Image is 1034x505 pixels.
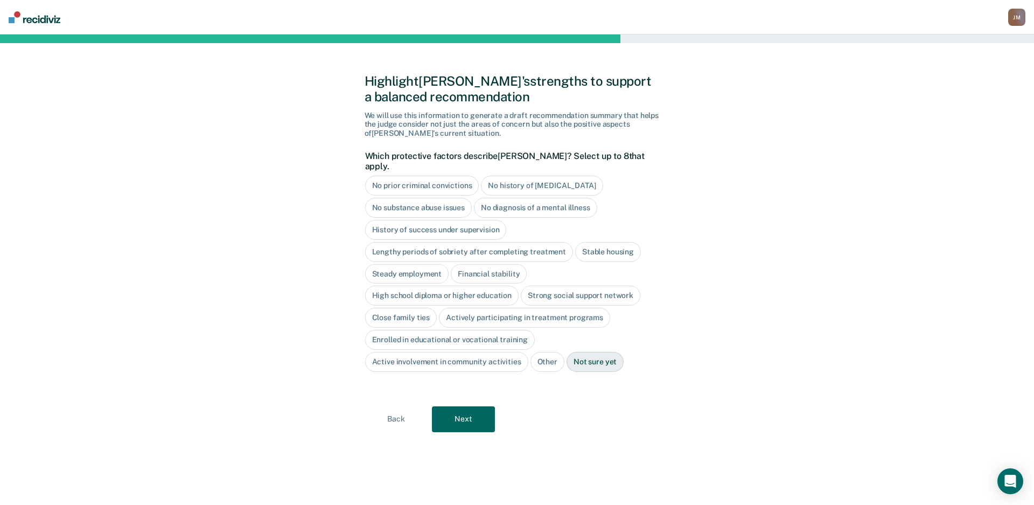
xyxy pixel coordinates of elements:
[530,352,564,372] div: Other
[365,242,573,262] div: Lengthy periods of sobriety after completing treatment
[365,151,664,171] label: Which protective factors describe [PERSON_NAME] ? Select up to 8 that apply.
[9,11,60,23] img: Recidiviz
[481,176,603,196] div: No history of [MEDICAL_DATA]
[997,468,1023,494] div: Open Intercom Messenger
[365,198,472,218] div: No substance abuse issues
[521,286,640,306] div: Strong social support network
[365,286,519,306] div: High school diploma or higher education
[365,111,670,138] div: We will use this information to generate a draft recommendation summary that helps the judge cons...
[365,73,670,105] div: Highlight [PERSON_NAME]'s strengths to support a balanced recommendation
[439,308,610,328] div: Actively participating in treatment programs
[365,264,449,284] div: Steady employment
[365,406,428,432] button: Back
[1008,9,1025,26] div: J M
[365,176,479,196] div: No prior criminal convictions
[1008,9,1025,26] button: JM
[365,330,535,350] div: Enrolled in educational or vocational training
[365,220,507,240] div: History of success under supervision
[474,198,597,218] div: No diagnosis of a mental illness
[365,352,528,372] div: Active involvement in community activities
[432,406,495,432] button: Next
[567,352,624,372] div: Not sure yet
[451,264,527,284] div: Financial stability
[575,242,641,262] div: Stable housing
[365,308,437,328] div: Close family ties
